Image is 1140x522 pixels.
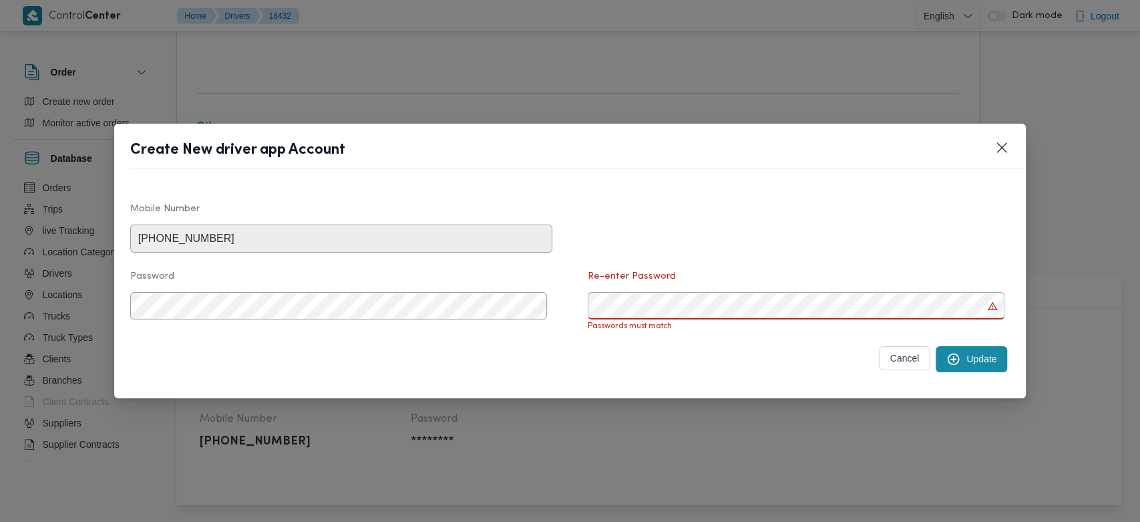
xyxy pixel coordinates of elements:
[130,204,552,225] label: Mobile Number
[588,322,1010,332] p: Passwords must match
[588,271,1010,292] label: Re-enter Password
[130,271,552,292] label: Password
[994,140,1010,156] button: Closes this modal window
[879,346,931,370] button: Cancel
[936,346,1007,372] button: Update
[130,140,1042,168] header: Create New driver app Account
